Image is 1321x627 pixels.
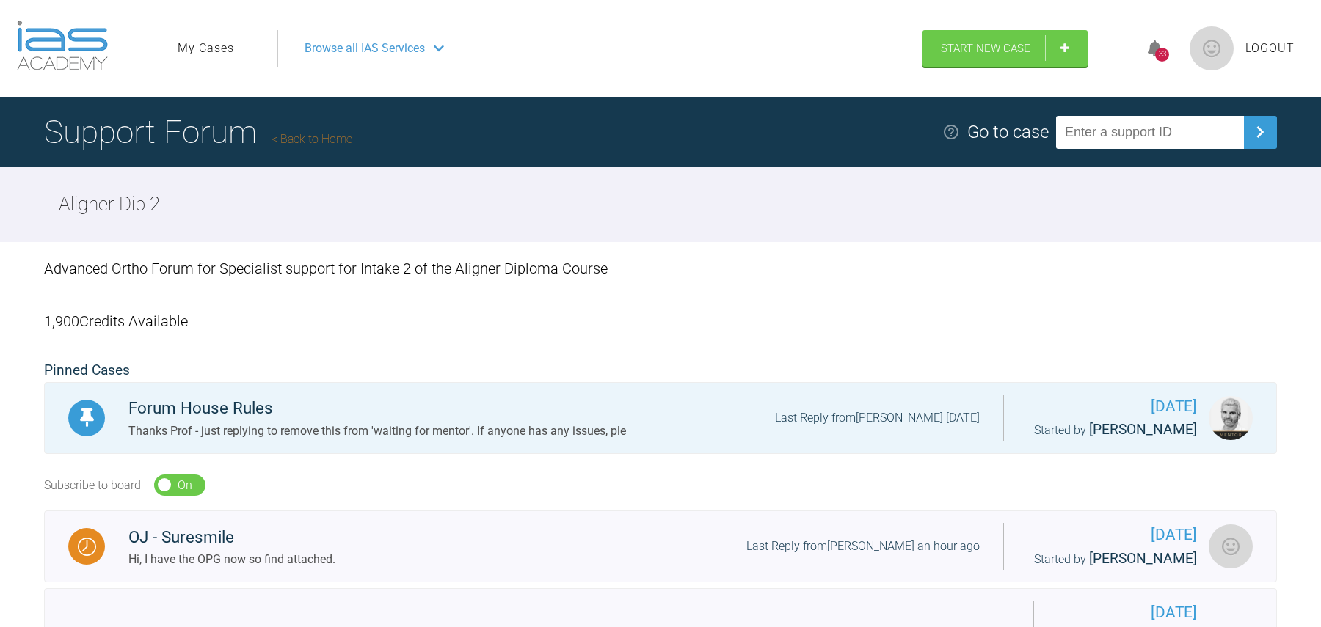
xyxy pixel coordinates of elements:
span: [DATE] [1027,523,1197,547]
img: Davinderjit Singh [1209,524,1253,568]
div: Last Reply from [PERSON_NAME] [DATE] [775,408,980,428]
span: [PERSON_NAME] [1089,550,1197,567]
div: Forum House Rules [128,395,626,422]
div: Subscribe to board [44,476,141,495]
div: 1,900 Credits Available [44,295,1277,348]
div: On [178,476,192,495]
div: Started by [1027,548,1197,571]
img: profile.png [1190,26,1234,70]
h2: Pinned Cases [44,359,1277,382]
span: Start New Case [941,42,1030,55]
h2: Aligner Dip 2 [59,189,160,220]
input: Enter a support ID [1056,116,1244,149]
div: 33 [1155,48,1169,62]
div: Go to case [967,118,1049,146]
a: WaitingOJ - SuresmileHi, I have the OPG now so find attached.Last Reply from[PERSON_NAME] an hour... [44,510,1277,582]
div: OJ - Suresmile [128,524,335,551]
img: Waiting [78,538,96,556]
div: Thanks Prof - just replying to remove this from 'waiting for mentor'. If anyone has any issues, ple [128,422,626,441]
a: Start New Case [922,30,1088,67]
div: Hi, I have the OPG now so find attached. [128,550,335,569]
span: Browse all IAS Services [305,39,425,58]
img: help.e70b9f3d.svg [942,123,960,141]
span: [DATE] [1027,395,1197,419]
img: chevronRight.28bd32b0.svg [1248,120,1272,144]
img: logo-light.3e3ef733.png [17,21,108,70]
a: Logout [1245,39,1295,58]
div: Advanced Ortho Forum for Specialist support for Intake 2 of the Aligner Diploma Course [44,242,1277,295]
span: [PERSON_NAME] [1089,421,1197,438]
a: Back to Home [272,132,352,146]
img: Pinned [78,408,96,427]
h1: Support Forum [44,106,352,158]
a: PinnedForum House RulesThanks Prof - just replying to remove this from 'waiting for mentor'. If a... [44,382,1277,454]
div: Last Reply from [PERSON_NAME] an hour ago [746,537,980,556]
span: [DATE] [1058,601,1197,625]
div: Started by [1027,419,1197,441]
a: My Cases [178,39,234,58]
img: Ross Hobson [1209,396,1253,440]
